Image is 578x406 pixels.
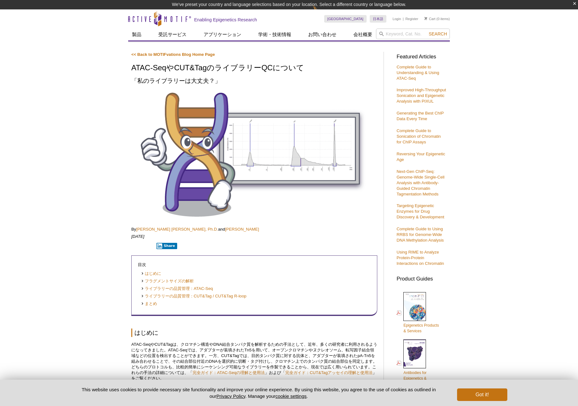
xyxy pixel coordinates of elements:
[427,31,449,37] button: Search
[350,29,376,40] a: 会社概要
[131,234,144,239] em: [DATE]
[131,342,377,381] p: ATAC-SeqやCUT&Tagは、クロマチン構造やDNA結合タンパク質を解析するための手法として、近年、多くの研究者に利用されるようになってきました。ATAC-Seqでは、アダプターが装填され...
[131,77,377,85] h2: 「私のライブラリーは大丈夫？」
[194,17,257,23] h2: Enabling Epigenetics Research
[396,111,444,121] a: Generating the Best ChIP Data Every Time
[376,29,450,39] input: Keyword, Cat. No.
[136,227,218,232] a: [PERSON_NAME] [PERSON_NAME], Ph.D.
[138,262,371,268] p: 目次
[131,243,152,249] iframe: X Post Button
[313,5,330,19] img: Change Here
[131,227,377,232] p: By and
[141,286,213,292] a: ライブラリーの品質管理：ATAC-Seq
[403,15,404,23] li: |
[396,169,444,196] a: Next-Gen ChIP-Seq: Genome-Wide Single-Cell Analysis with Antibody-Guided Chromatin Tagmentation M...
[396,273,447,282] h3: Product Guides
[403,292,426,321] img: Epi_brochure_140604_cover_web_70x200
[324,15,367,23] a: [GEOGRAPHIC_DATA]
[370,15,386,23] a: 日本語
[141,293,246,299] a: ライブラリーの品質管理：CUT&Tag / CUT&Tag R-loop
[254,29,295,40] a: 学術・技術情報
[131,90,377,219] img: Library QC for ATAC-Seq and CUT&Tag
[396,128,441,144] a: Complete Guide to Sonication of Chromatin for ChIP Assays
[141,301,157,307] a: まとめ
[131,64,377,73] h1: ATAC-SeqやCUT&TagのライブラリーQCについて
[396,227,444,243] a: Complete Guide to Using RRBS for Genome-Wide DNA Methylation Analysis
[424,15,450,23] li: (0 items)
[141,271,161,277] a: はじめに
[275,393,307,399] button: cookie settings
[396,250,444,266] a: Using RIME to Analyze Protein-Protein Interactions on Chromatin
[225,227,259,232] a: [PERSON_NAME]
[128,29,145,40] a: 製品
[285,370,373,375] a: 完全ガイド：CUT&Tagアッセイの理解と使用法
[216,393,245,399] a: Privacy Policy
[131,52,215,57] a: << Back to MOTIFvations Blog Home Page
[141,278,194,284] a: フラグメントサイズの解析
[403,323,439,333] span: Epigenetics Products & Services
[424,17,427,20] img: Your Cart
[403,371,432,386] span: Antibodies for Epigenetics & Gene Regulation
[396,54,447,60] h3: Featured Articles
[424,17,435,21] a: Cart
[403,339,426,368] img: Abs_epi_2015_cover_web_70x200
[156,243,177,249] button: Share
[393,17,401,21] a: Login
[193,370,265,375] a: 完全ガイド：ATAC-Seqの理解と使用法
[71,386,447,399] p: This website uses cookies to provide necessary site functionality and improve your online experie...
[304,29,340,40] a: お問い合わせ
[396,65,439,81] a: Complete Guide to Understanding & Using ATAC-Seq
[200,29,245,40] a: アプリケーション
[396,203,444,219] a: Targeting Epigenetic Enzymes for Drug Discovery & Development
[396,339,432,387] a: Antibodies forEpigenetics &Gene Regulation
[396,291,439,334] a: Epigenetics Products& Services
[396,88,446,104] a: Improved High-Throughput Sonication and Epigenetic Analysis with PIXUL
[155,29,190,40] a: 受託サービス
[457,388,507,401] button: Got it!
[429,31,447,36] span: Search
[396,152,445,162] a: Reversing Your Epigenetic Age
[405,17,418,21] a: Register
[131,329,377,337] h2: はじめに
